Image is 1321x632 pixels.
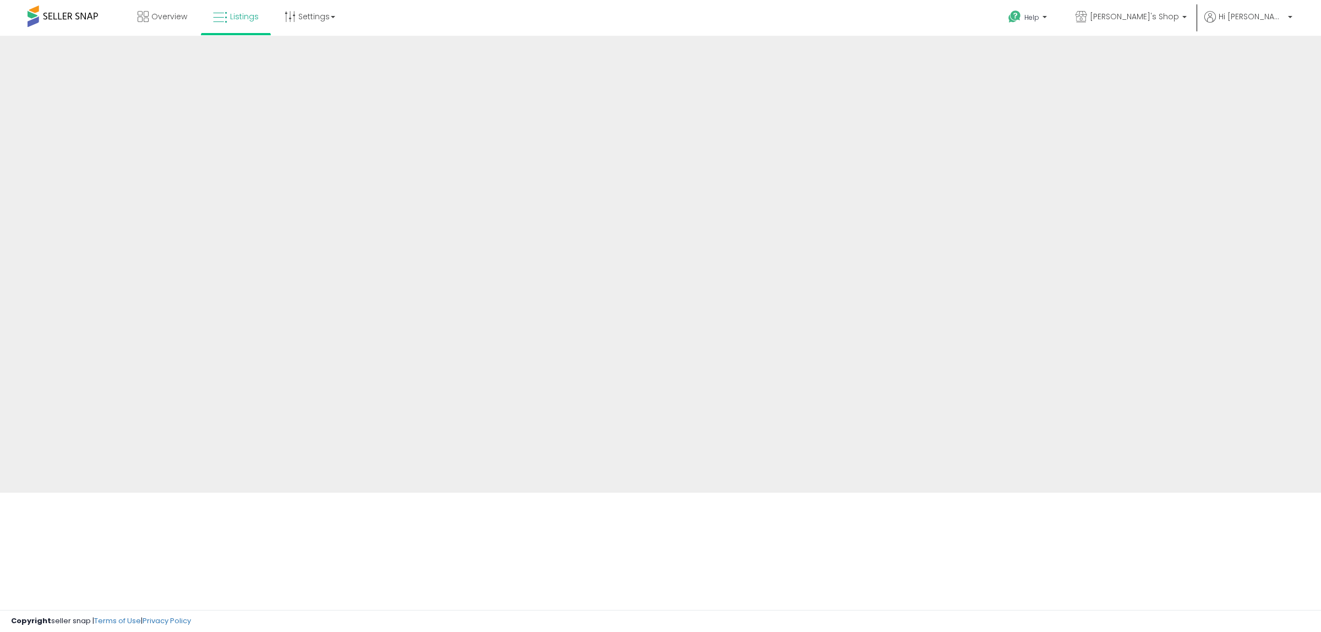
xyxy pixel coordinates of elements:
span: [PERSON_NAME]'s Shop [1090,11,1179,22]
a: Hi [PERSON_NAME] [1204,11,1292,36]
span: Help [1024,13,1039,22]
a: Help [1000,2,1058,36]
span: Hi [PERSON_NAME] [1219,11,1285,22]
span: Overview [151,11,187,22]
i: Get Help [1008,10,1022,24]
span: Listings [230,11,259,22]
